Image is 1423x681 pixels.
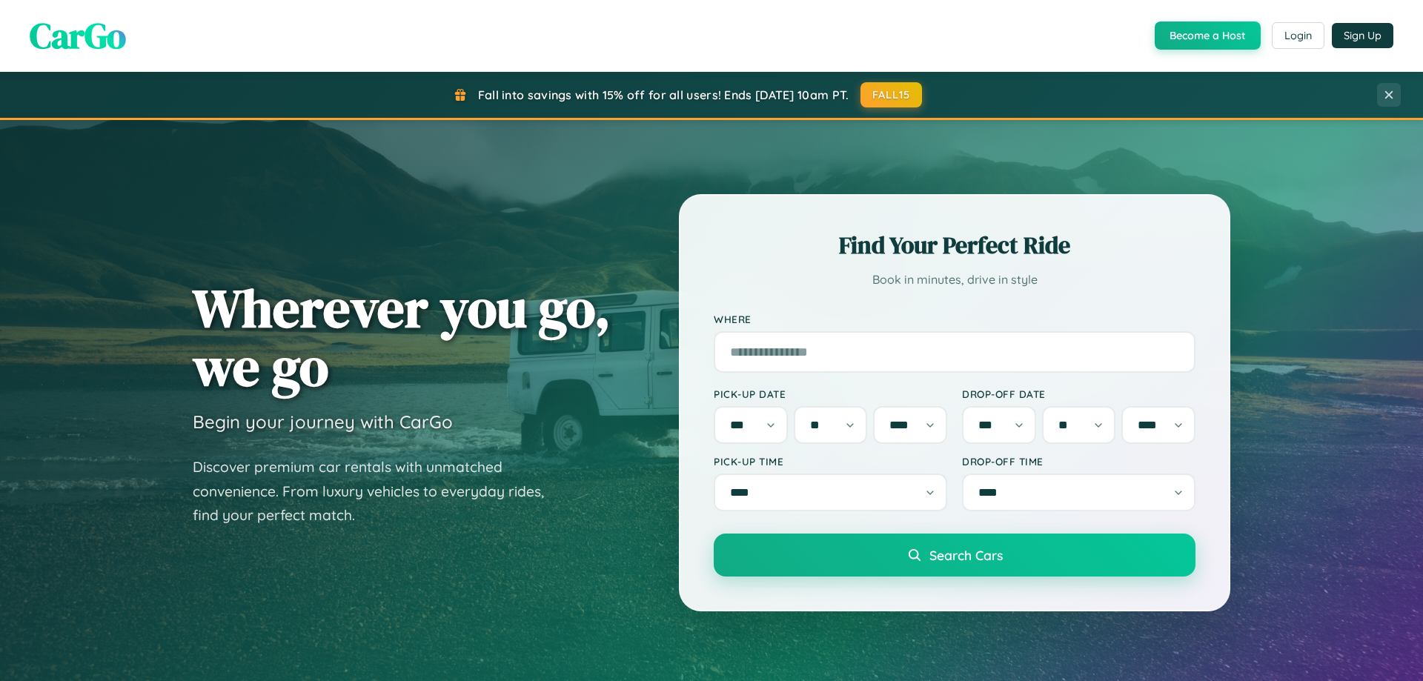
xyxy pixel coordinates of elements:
span: Search Cars [929,547,1003,563]
p: Discover premium car rentals with unmatched convenience. From luxury vehicles to everyday rides, ... [193,455,563,528]
label: Where [714,313,1195,325]
button: Login [1272,22,1324,49]
label: Drop-off Date [962,388,1195,400]
span: CarGo [30,11,126,60]
button: Become a Host [1155,21,1261,50]
p: Book in minutes, drive in style [714,269,1195,290]
span: Fall into savings with 15% off for all users! Ends [DATE] 10am PT. [478,87,849,102]
label: Drop-off Time [962,455,1195,468]
h3: Begin your journey with CarGo [193,411,453,433]
h1: Wherever you go, we go [193,279,611,396]
h2: Find Your Perfect Ride [714,229,1195,262]
label: Pick-up Date [714,388,947,400]
button: FALL15 [860,82,923,107]
button: Sign Up [1332,23,1393,48]
label: Pick-up Time [714,455,947,468]
button: Search Cars [714,534,1195,577]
